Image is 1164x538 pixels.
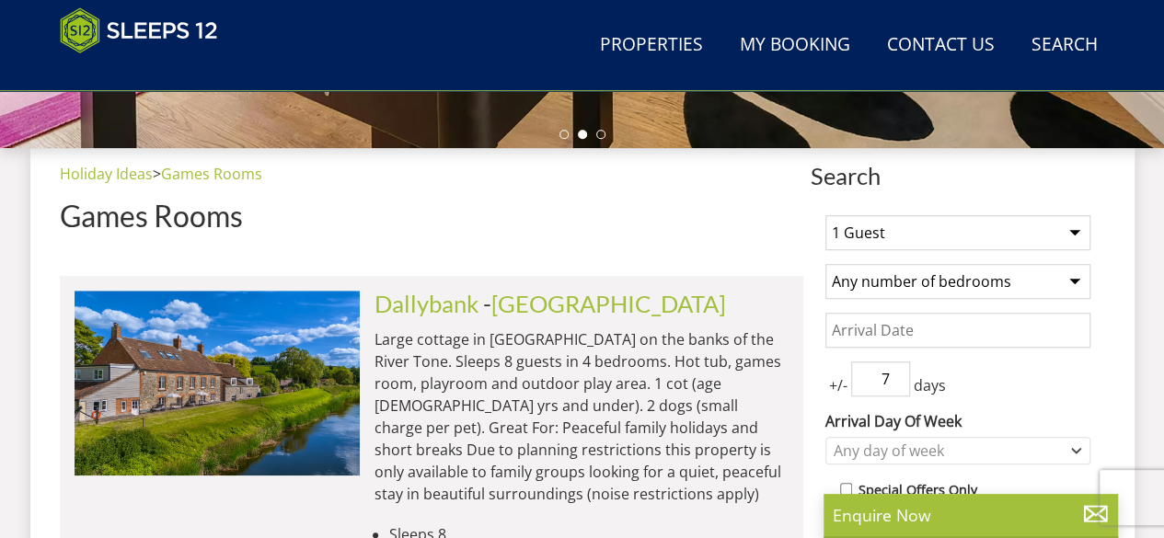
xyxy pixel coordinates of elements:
[910,374,950,396] span: days
[593,25,710,66] a: Properties
[51,64,244,80] iframe: Customer reviews powered by Trustpilot
[825,374,851,396] span: +/-
[153,164,161,184] span: >
[483,290,726,317] span: -
[161,164,262,184] a: Games Rooms
[811,163,1105,189] span: Search
[833,503,1109,527] p: Enquire Now
[829,441,1067,461] div: Any day of week
[375,328,789,505] p: Large cottage in [GEOGRAPHIC_DATA] on the banks of the River Tone. Sleeps 8 guests in 4 bedrooms....
[732,25,858,66] a: My Booking
[859,480,977,500] label: Special Offers Only
[60,200,803,232] h1: Games Rooms
[60,164,153,184] a: Holiday Ideas
[1024,25,1105,66] a: Search
[491,290,726,317] a: [GEOGRAPHIC_DATA]
[880,25,1002,66] a: Contact Us
[825,410,1090,432] label: Arrival Day Of Week
[60,7,218,53] img: Sleeps 12
[375,290,478,317] a: Dallybank
[825,313,1090,348] input: Arrival Date
[75,291,360,475] img: riverside-somerset-holiday-accommodation-home-sleeps-8.original.jpg
[825,437,1090,464] div: Combobox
